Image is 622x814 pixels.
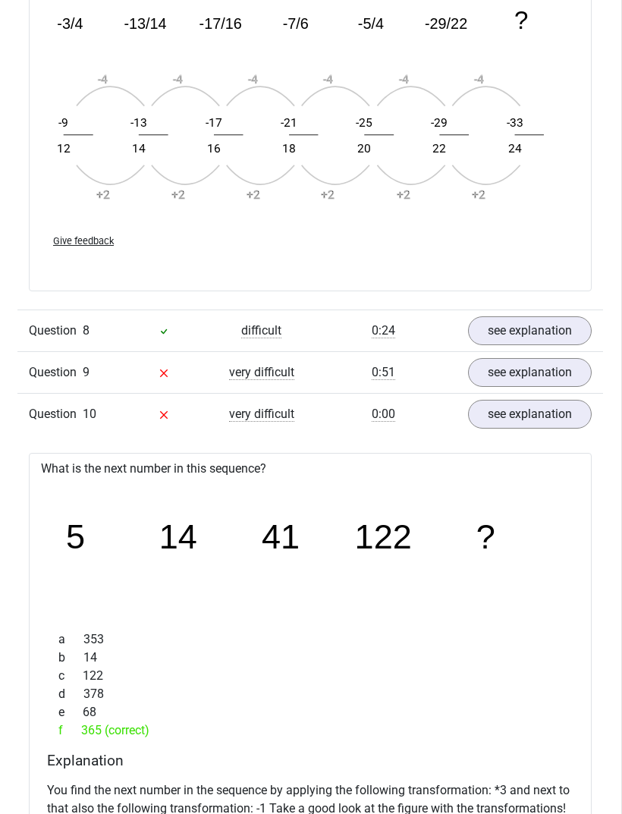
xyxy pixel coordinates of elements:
[83,323,90,338] span: 8
[507,115,523,129] text: -33
[514,6,528,34] tspan: ?
[321,188,335,202] text: +2
[171,188,185,202] text: +2
[229,365,294,380] span: very difficult
[96,188,110,202] text: +2
[58,667,83,685] span: c
[47,685,573,703] div: 378
[58,703,83,721] span: e
[248,73,258,86] text: -4
[468,316,592,345] a: see explanation
[58,685,83,703] span: d
[241,323,281,338] span: difficult
[47,752,573,769] h4: Explanation
[29,322,83,340] span: Question
[207,142,221,156] text: 16
[53,235,114,247] span: Give feedback
[282,142,296,156] text: 18
[83,365,90,379] span: 9
[358,15,384,32] tspan: -5/4
[57,15,83,32] tspan: -3/4
[47,721,573,740] div: 365 (correct)
[57,142,71,156] text: 12
[372,365,395,380] span: 0:51
[468,400,592,429] a: see explanation
[247,188,260,202] text: +2
[159,517,197,556] tspan: 14
[199,15,242,32] tspan: -17/16
[283,15,309,32] tspan: -7/6
[372,407,395,422] span: 0:00
[66,517,85,556] tspan: 5
[477,517,496,556] tspan: ?
[47,703,573,721] div: 68
[472,188,485,202] text: +2
[262,517,300,556] tspan: 41
[29,405,83,423] span: Question
[58,721,81,740] span: f
[132,142,146,156] text: 14
[47,630,573,649] div: 353
[323,73,333,86] text: -4
[58,630,83,649] span: a
[58,115,68,129] text: -9
[425,15,467,32] tspan: -29/22
[47,667,573,685] div: 122
[468,358,592,387] a: see explanation
[356,115,372,129] text: -25
[124,15,166,32] tspan: -13/14
[206,115,222,129] text: -17
[399,73,409,86] text: -4
[281,115,297,129] text: -21
[83,407,96,421] span: 10
[47,649,573,667] div: 14
[432,142,446,156] text: 22
[397,188,410,202] text: +2
[98,73,108,86] text: -4
[229,407,294,422] span: very difficult
[58,649,83,667] span: b
[356,517,413,556] tspan: 122
[372,323,395,338] span: 0:24
[431,115,448,129] text: -29
[357,142,371,156] text: 20
[130,115,147,129] text: -13
[474,73,484,86] text: -4
[508,142,522,156] text: 24
[173,73,183,86] text: -4
[29,363,83,382] span: Question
